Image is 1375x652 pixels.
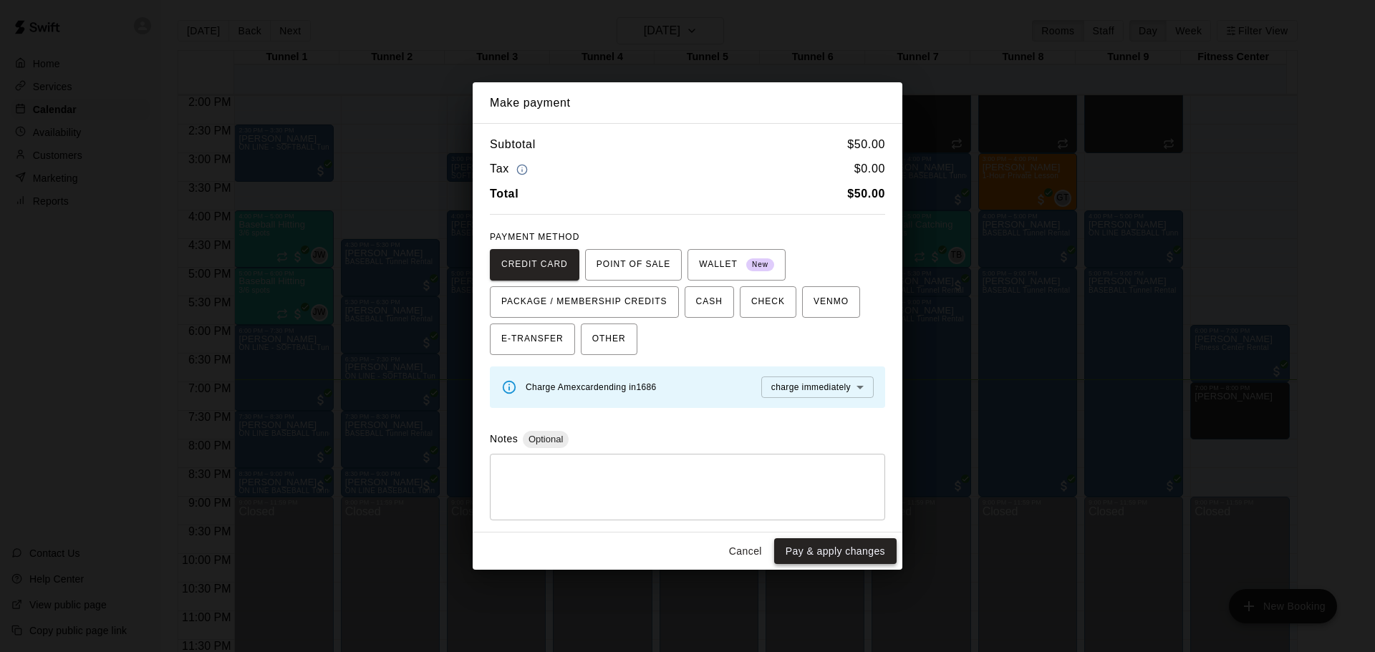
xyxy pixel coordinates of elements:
[526,382,657,392] span: Charge Amex card ending in 1686
[581,323,637,355] button: OTHER
[774,538,897,565] button: Pay & apply changes
[490,433,518,444] label: Notes
[723,538,768,565] button: Cancel
[585,249,682,281] button: POINT OF SALE
[751,291,785,313] span: CHECK
[490,188,518,200] b: Total
[473,82,902,124] h2: Make payment
[490,286,679,318] button: PACKAGE / MEMBERSHIP CREDITS
[490,232,579,242] span: PAYMENT METHOD
[490,135,536,154] h6: Subtotal
[696,291,723,313] span: CASH
[847,135,885,154] h6: $ 50.00
[501,328,564,351] span: E-TRANSFER
[802,286,860,318] button: VENMO
[699,253,774,276] span: WALLET
[592,328,626,351] span: OTHER
[854,160,885,179] h6: $ 0.00
[501,291,667,313] span: PACKAGE / MEMBERSHIP CREDITS
[814,291,849,313] span: VENMO
[490,249,579,281] button: CREDIT CARD
[685,286,734,318] button: CASH
[490,323,575,355] button: E-TRANSFER
[771,382,851,392] span: charge immediately
[523,434,569,444] span: Optional
[740,286,796,318] button: CHECK
[501,253,568,276] span: CREDIT CARD
[597,253,670,276] span: POINT OF SALE
[687,249,786,281] button: WALLET New
[746,256,774,275] span: New
[847,188,885,200] b: $ 50.00
[490,160,531,179] h6: Tax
